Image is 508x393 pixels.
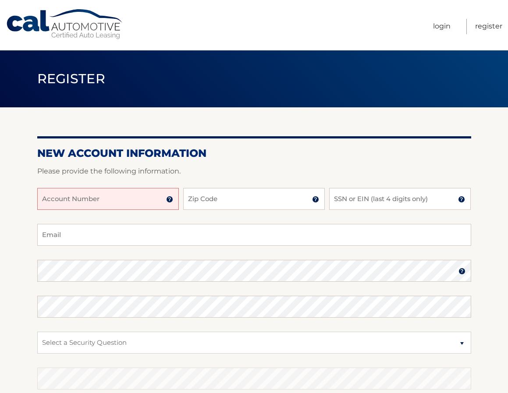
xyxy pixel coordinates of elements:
[37,188,179,210] input: Account Number
[37,165,471,177] p: Please provide the following information.
[433,19,451,34] a: Login
[183,188,325,210] input: Zip Code
[37,147,471,160] h2: New Account Information
[458,196,465,203] img: tooltip.svg
[475,19,502,34] a: Register
[37,71,106,87] span: Register
[329,188,471,210] input: SSN or EIN (last 4 digits only)
[166,196,173,203] img: tooltip.svg
[312,196,319,203] img: tooltip.svg
[458,268,465,275] img: tooltip.svg
[37,224,471,246] input: Email
[6,9,124,40] a: Cal Automotive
